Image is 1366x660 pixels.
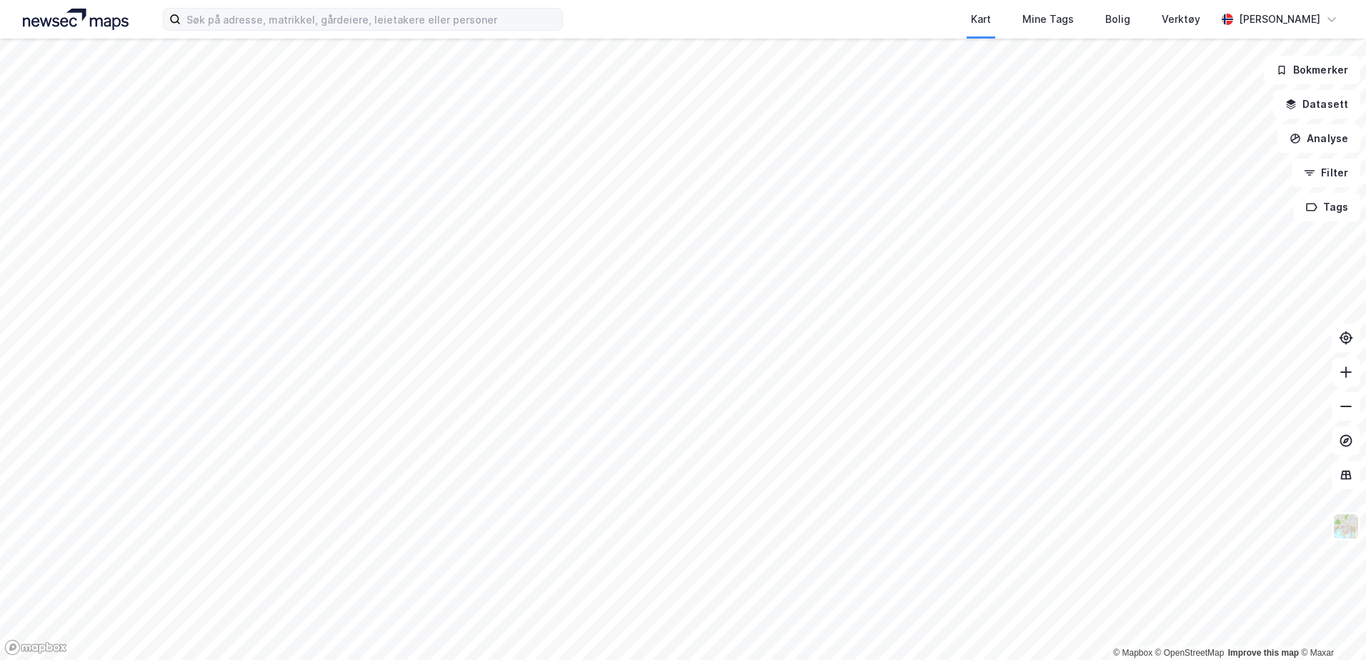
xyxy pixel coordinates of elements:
a: Improve this map [1228,648,1299,658]
div: Kart [971,11,991,28]
input: Søk på adresse, matrikkel, gårdeiere, leietakere eller personer [181,9,562,30]
img: logo.a4113a55bc3d86da70a041830d287a7e.svg [23,9,129,30]
iframe: Chat Widget [1295,591,1366,660]
button: Tags [1294,193,1360,221]
div: Bolig [1105,11,1130,28]
a: Mapbox homepage [4,639,67,656]
button: Datasett [1273,90,1360,119]
div: [PERSON_NAME] [1239,11,1320,28]
div: Kontrollprogram for chat [1295,591,1366,660]
img: Z [1332,513,1360,540]
button: Analyse [1277,124,1360,153]
div: Mine Tags [1022,11,1074,28]
a: OpenStreetMap [1155,648,1225,658]
button: Filter [1292,159,1360,187]
a: Mapbox [1113,648,1152,658]
button: Bokmerker [1264,56,1360,84]
div: Verktøy [1162,11,1200,28]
